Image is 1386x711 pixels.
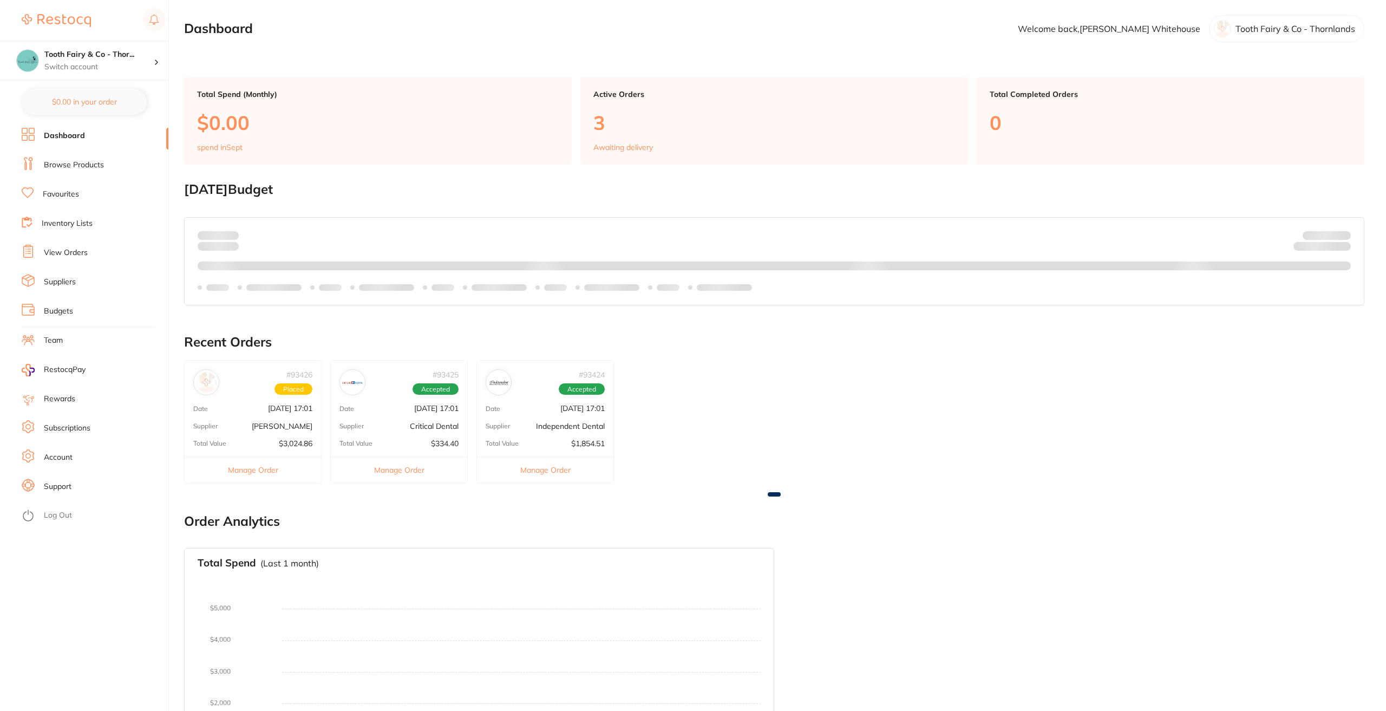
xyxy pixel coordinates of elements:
h2: Recent Orders [184,335,1364,350]
p: [PERSON_NAME] [252,422,312,430]
p: Date [339,405,354,413]
p: $334.40 [431,439,459,448]
button: $0.00 in your order [22,89,147,115]
a: Budgets [44,306,73,317]
p: Remaining: [1293,240,1351,253]
p: Labels extended [472,283,527,292]
p: $0.00 [197,112,559,134]
p: Labels extended [359,283,414,292]
p: Supplier [486,422,510,430]
p: $1,854.51 [571,439,605,448]
img: Tooth Fairy & Co - Thornlands [17,50,38,71]
h2: Dashboard [184,21,253,36]
p: month [198,240,239,253]
a: Subscriptions [44,423,90,434]
a: Inventory Lists [42,218,93,229]
p: Total Value [193,440,226,447]
p: [DATE] 17:01 [560,404,605,413]
a: Active Orders3Awaiting delivery [580,77,968,165]
p: Total Spend (Monthly) [197,90,559,99]
span: Placed [274,383,312,395]
p: Critical Dental [410,422,459,430]
a: Account [44,452,73,463]
p: [DATE] 17:01 [268,404,312,413]
span: Accepted [559,383,605,395]
p: Total Value [339,440,372,447]
img: Henry Schein Halas [196,372,217,393]
p: spend in Sept [197,143,243,152]
button: Manage Order [331,456,467,483]
a: Rewards [44,394,75,405]
a: Favourites [43,189,79,200]
p: $3,024.86 [279,439,312,448]
img: RestocqPay [22,364,35,376]
button: Log Out [22,507,165,525]
strong: $0.00 [1332,244,1351,253]
a: Team [44,335,63,346]
p: # 93426 [286,370,312,379]
a: Log Out [44,510,72,521]
span: RestocqPay [44,364,86,375]
p: Switch account [44,62,154,73]
img: Restocq Logo [22,14,91,27]
a: Total Spend (Monthly)$0.00spend inSept [184,77,572,165]
a: Support [44,481,71,492]
h3: Total Spend [198,557,256,569]
p: Labels extended [246,283,302,292]
span: Accepted [413,383,459,395]
button: Manage Order [477,456,613,483]
p: Supplier [193,422,218,430]
p: Labels [319,283,342,292]
p: Total Value [486,440,519,447]
p: Budget: [1303,231,1351,239]
a: Restocq Logo [22,8,91,33]
p: [DATE] 17:01 [414,404,459,413]
p: Total Completed Orders [990,90,1351,99]
a: Total Completed Orders0 [977,77,1364,165]
p: Labels [544,283,567,292]
strong: $NaN [1330,230,1351,240]
p: Awaiting delivery [593,143,653,152]
button: Manage Order [185,456,321,483]
p: Labels extended [584,283,639,292]
p: Date [486,405,500,413]
a: View Orders [44,247,88,258]
p: # 93424 [579,370,605,379]
a: Dashboard [44,131,85,141]
img: Critical Dental [342,372,363,393]
p: 0 [990,112,1351,134]
strong: $0.00 [220,230,239,240]
p: Labels extended [697,283,752,292]
p: # 93425 [433,370,459,379]
p: Labels [657,283,679,292]
p: Tooth Fairy & Co - Thornlands [1235,24,1355,34]
p: Spent: [198,231,239,239]
p: Labels [432,283,454,292]
h2: Order Analytics [184,514,1364,529]
p: Independent Dental [536,422,605,430]
a: Suppliers [44,277,76,288]
a: Browse Products [44,160,104,171]
h4: Tooth Fairy & Co - Thornlands [44,49,154,60]
p: Labels [206,283,229,292]
p: Active Orders [593,90,955,99]
p: Welcome back, [PERSON_NAME] Whitehouse [1018,24,1200,34]
a: RestocqPay [22,364,86,376]
h2: [DATE] Budget [184,182,1364,197]
p: (Last 1 month) [260,558,319,568]
p: 3 [593,112,955,134]
p: Supplier [339,422,364,430]
p: Date [193,405,208,413]
img: Independent Dental [488,372,509,393]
